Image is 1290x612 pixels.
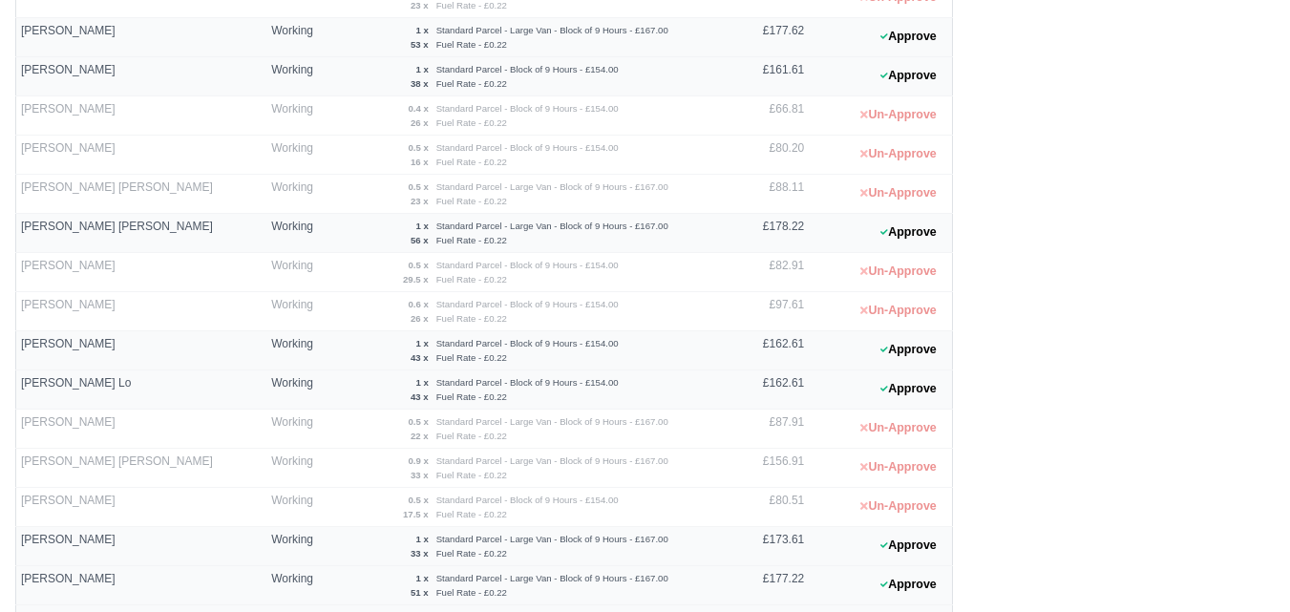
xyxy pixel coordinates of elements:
strong: 43 x [411,391,429,402]
small: Standard Parcel - Block of 9 Hours - £154.00 [436,64,619,74]
td: Working [266,136,330,175]
small: Standard Parcel - Block of 9 Hours - £154.00 [436,260,619,270]
td: Working [266,488,330,527]
small: Fuel Rate - £0.22 [436,431,507,441]
strong: 26 x [411,117,429,128]
strong: 0.5 x [408,260,428,270]
td: [PERSON_NAME] [16,18,267,57]
strong: 17.5 x [403,509,429,519]
small: Standard Parcel - Large Van - Block of 9 Hours - £167.00 [436,221,668,231]
small: Standard Parcel - Large Van - Block of 9 Hours - £167.00 [436,455,668,466]
td: £162.61 [718,370,809,410]
small: Standard Parcel - Block of 9 Hours - £154.00 [436,103,619,114]
small: Fuel Rate - £0.22 [436,235,507,245]
strong: 0.5 x [408,142,428,153]
button: Approve [870,375,947,403]
button: Un-Approve [850,258,946,285]
td: £88.11 [718,175,809,214]
small: Standard Parcel - Block of 9 Hours - £154.00 [436,299,619,309]
small: Fuel Rate - £0.22 [436,157,507,167]
td: [PERSON_NAME] [16,488,267,527]
small: Fuel Rate - £0.22 [436,587,507,598]
strong: 26 x [411,313,429,324]
td: [PERSON_NAME] [PERSON_NAME] [16,214,267,253]
td: Working [266,96,330,136]
button: Approve [870,571,947,599]
strong: 56 x [411,235,429,245]
td: [PERSON_NAME] [16,527,267,566]
small: Standard Parcel - Large Van - Block of 9 Hours - £167.00 [436,416,668,427]
strong: 1 x [415,573,428,583]
td: £80.20 [718,136,809,175]
td: [PERSON_NAME] Lo [16,370,267,410]
button: Un-Approve [850,101,946,129]
td: [PERSON_NAME] [16,410,267,449]
small: Standard Parcel - Large Van - Block of 9 Hours - £167.00 [436,181,668,192]
strong: 38 x [411,78,429,89]
td: £87.91 [718,410,809,449]
td: £177.62 [718,18,809,57]
small: Fuel Rate - £0.22 [436,470,507,480]
td: Working [266,292,330,331]
strong: 0.6 x [408,299,428,309]
td: [PERSON_NAME] [16,331,267,370]
td: Working [266,18,330,57]
td: Working [266,410,330,449]
small: Fuel Rate - £0.22 [436,274,507,285]
td: [PERSON_NAME] [16,253,267,292]
strong: 53 x [411,39,429,50]
strong: 1 x [415,338,428,348]
td: £161.61 [718,57,809,96]
strong: 51 x [411,587,429,598]
div: Chat Widget [1195,520,1290,612]
strong: 0.5 x [408,495,428,505]
td: Working [266,214,330,253]
small: Standard Parcel - Large Van - Block of 9 Hours - £167.00 [436,534,668,544]
button: Un-Approve [850,297,946,325]
strong: 0.4 x [408,103,428,114]
small: Standard Parcel - Block of 9 Hours - £154.00 [436,377,619,388]
td: £66.81 [718,96,809,136]
td: Working [266,175,330,214]
strong: 1 x [415,377,428,388]
small: Standard Parcel - Block of 9 Hours - £154.00 [436,142,619,153]
td: £97.61 [718,292,809,331]
td: Working [266,566,330,605]
td: [PERSON_NAME] [16,566,267,605]
small: Standard Parcel - Block of 9 Hours - £154.00 [436,495,619,505]
strong: 29.5 x [403,274,429,285]
td: £156.91 [718,449,809,488]
strong: 1 x [415,64,428,74]
td: Working [266,449,330,488]
td: [PERSON_NAME] [16,136,267,175]
strong: 1 x [415,221,428,231]
button: Un-Approve [850,454,946,481]
strong: 33 x [411,470,429,480]
button: Approve [870,23,947,51]
small: Fuel Rate - £0.22 [436,548,507,559]
button: Approve [870,219,947,246]
button: Un-Approve [850,179,946,207]
strong: 0.5 x [408,181,428,192]
small: Fuel Rate - £0.22 [436,78,507,89]
td: [PERSON_NAME] [16,57,267,96]
small: Fuel Rate - £0.22 [436,313,507,324]
td: [PERSON_NAME] [16,96,267,136]
small: Fuel Rate - £0.22 [436,352,507,363]
td: £80.51 [718,488,809,527]
td: [PERSON_NAME] [PERSON_NAME] [16,175,267,214]
strong: 23 x [411,196,429,206]
strong: 0.9 x [408,455,428,466]
td: £177.22 [718,566,809,605]
small: Standard Parcel - Large Van - Block of 9 Hours - £167.00 [436,25,668,35]
small: Fuel Rate - £0.22 [436,39,507,50]
small: Standard Parcel - Large Van - Block of 9 Hours - £167.00 [436,573,668,583]
button: Approve [870,336,947,364]
strong: 22 x [411,431,429,441]
td: £82.91 [718,253,809,292]
small: Standard Parcel - Block of 9 Hours - £154.00 [436,338,619,348]
td: £178.22 [718,214,809,253]
small: Fuel Rate - £0.22 [436,509,507,519]
strong: 1 x [415,25,428,35]
strong: 33 x [411,548,429,559]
